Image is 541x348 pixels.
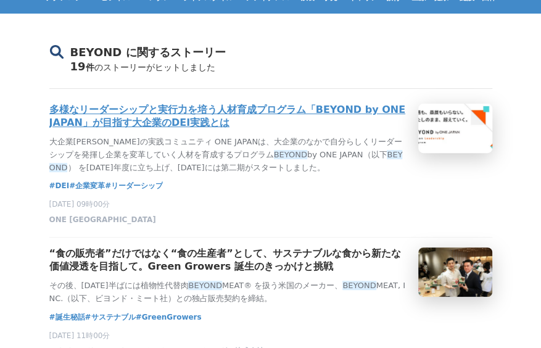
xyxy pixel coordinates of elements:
[49,136,408,174] p: 大企業[PERSON_NAME]の実践コミュニティ ONE JAPANは、大企業のなかで自分らしくリーダーシップを発揮し企業を変革していく人材を育成するプログラム by ONE JAPAN（以下...
[188,281,221,290] em: BEYOND
[49,180,70,192] a: #DEI
[86,62,94,72] span: 件
[49,104,408,130] h3: 多様なリーダーシップと実行力を培う人材育成プログラム「BEYOND by ONE JAPAN」が目指す大企業のDEI実践とは
[136,311,202,323] a: #GreenGrowers
[342,281,376,290] em: BEYOND
[49,60,492,89] div: 19
[49,331,492,341] p: [DATE] 11時00分
[49,150,403,172] em: BEYOND
[94,62,215,72] span: のストーリーがヒットしました
[69,180,105,192] a: #企業変革
[49,311,85,323] a: #誕生秘話
[49,215,156,225] span: ONE [GEOGRAPHIC_DATA]
[105,180,163,192] a: #リーダーシップ
[49,104,492,174] a: 多様なリーダーシップと実行力を培う人材育成プログラム「BEYOND by ONE JAPAN」が目指す大企業のDEI実践とは大企業[PERSON_NAME]の実践コミュニティ ONE JAPAN...
[49,247,408,273] h3: “食の販売者”だけではなく“食の生産者”として、サステナブルな食から新たな価値浸透を目指して。Green Growers 誕生のきっかけと挑戦
[70,46,226,59] span: BEYOND に関するストーリー
[49,218,156,227] a: ONE [GEOGRAPHIC_DATA]
[274,150,307,159] em: BEYOND
[85,311,136,323] a: #サステナブル
[49,247,492,305] a: “食の販売者”だけではなく“食の生産者”として、サステナブルな食から新たな価値浸透を目指して。Green Growers 誕生のきっかけと挑戦その後、[DATE]半ばには植物性代替肉BEYOND...
[49,199,492,210] p: [DATE] 09時00分
[49,280,408,305] p: その後、[DATE]半ばには植物性代替肉 MEAT® を扱う米国のメーカー、 MEAT, INC.（以下、ビヨンド・ミート社）との独占販売契約を締結。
